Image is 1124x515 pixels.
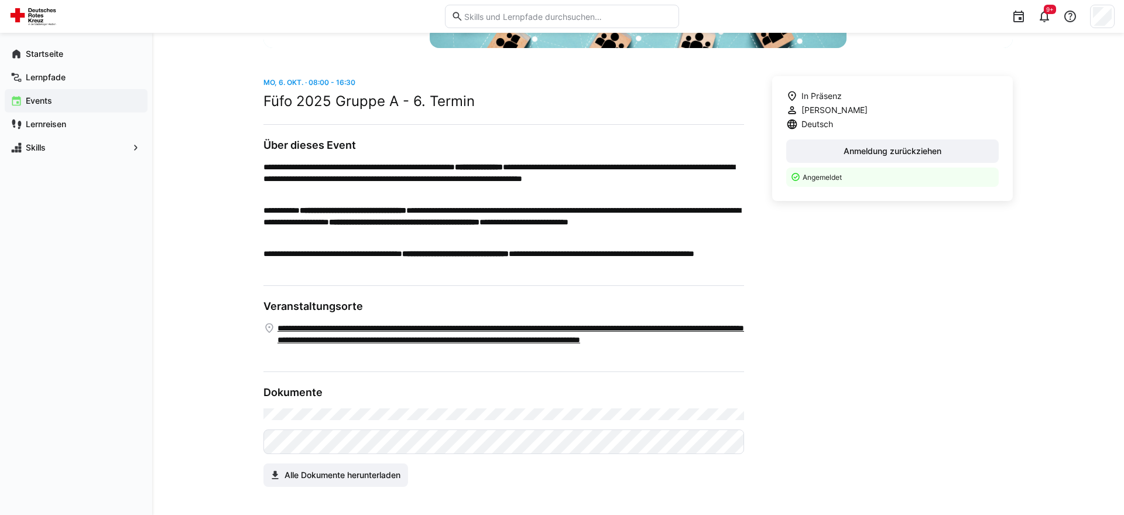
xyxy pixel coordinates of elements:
h3: Dokumente [263,386,744,399]
button: Anmeldung zurückziehen [786,139,999,163]
span: 9+ [1046,6,1054,13]
h3: Über dieses Event [263,139,744,152]
span: In Präsenz [801,90,842,102]
span: Alle Dokumente herunterladen [283,469,402,481]
span: Deutsch [801,118,833,130]
span: Anmeldung zurückziehen [842,145,943,157]
h3: Veranstaltungsorte [263,300,744,313]
p: Angemeldet [803,172,992,182]
button: Alle Dokumente herunterladen [263,463,408,487]
span: [PERSON_NAME] [801,104,868,116]
input: Skills und Lernpfade durchsuchen… [463,11,673,22]
h2: Füfo 2025 Gruppe A - 6. Termin [263,93,744,110]
span: Mo, 6. Okt. · 08:00 - 16:30 [263,78,355,87]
